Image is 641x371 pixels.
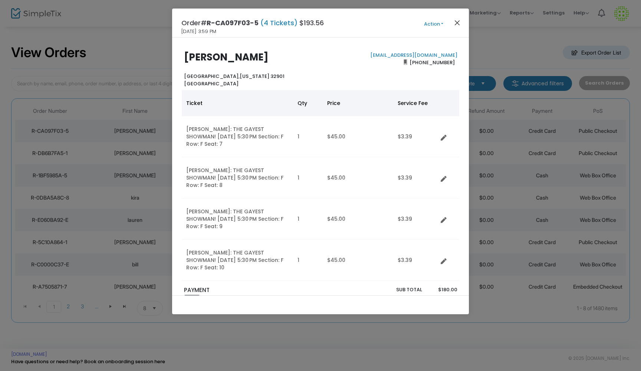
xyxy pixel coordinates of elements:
button: Close [453,18,462,27]
p: Sub total [359,286,422,293]
td: 1 [293,198,323,240]
td: $3.39 [393,157,438,198]
td: $3.39 [393,198,438,240]
th: Ticket [182,90,293,116]
span: [GEOGRAPHIC_DATA], [184,73,240,80]
span: [PHONE_NUMBER] [407,56,457,68]
b: [PERSON_NAME] [184,50,269,64]
span: (4 Tickets) [259,18,299,27]
td: [PERSON_NAME]: THE GAYEST SHOWMAN! [DATE] 5:30 PM Section: F Row: F Seat: 7 [182,116,293,157]
button: Action [411,20,456,28]
th: Qty [293,90,323,116]
td: $45.00 [323,240,393,281]
th: Price [323,90,393,116]
h4: Order# $193.56 [181,18,324,28]
a: [EMAIL_ADDRESS][DOMAIN_NAME] [369,52,457,59]
td: $45.00 [323,116,393,157]
p: PAYMENT [184,286,317,295]
b: [US_STATE] 32901 [GEOGRAPHIC_DATA] [184,73,285,87]
td: [PERSON_NAME]: THE GAYEST SHOWMAN! [DATE] 5:30 PM Section: F Row: F Seat: 9 [182,198,293,240]
td: [PERSON_NAME]: THE GAYEST SHOWMAN! [DATE] 5:30 PM Section: F Row: F Seat: 10 [182,240,293,281]
span: [DATE] 3:59 PM [181,28,216,35]
td: [PERSON_NAME]: THE GAYEST SHOWMAN! [DATE] 5:30 PM Section: F Row: F Seat: 8 [182,157,293,198]
th: Service Fee [393,90,438,116]
td: $3.39 [393,240,438,281]
span: R-CA097F03-5 [207,18,259,27]
td: $3.39 [393,116,438,157]
td: $45.00 [323,157,393,198]
td: 1 [293,240,323,281]
td: 1 [293,157,323,198]
div: Data table [182,90,459,281]
td: $45.00 [323,198,393,240]
td: 1 [293,116,323,157]
p: $180.00 [429,286,457,293]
